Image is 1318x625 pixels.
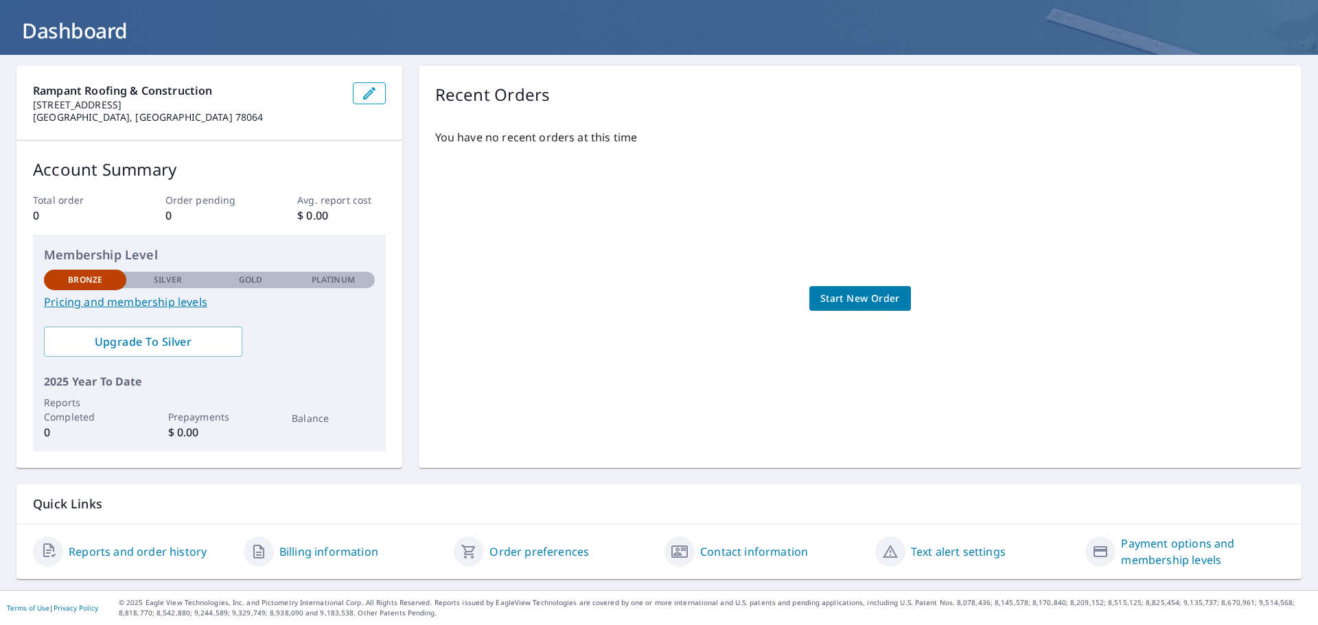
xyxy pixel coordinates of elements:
a: Contact information [700,543,808,560]
p: $ 0.00 [297,207,385,224]
p: Order pending [165,193,253,207]
span: Start New Order [820,290,900,307]
p: Platinum [312,274,355,286]
p: Prepayments [168,410,251,424]
a: Payment options and membership levels [1121,535,1285,568]
p: Balance [292,411,374,425]
p: 0 [165,207,253,224]
a: Start New Order [809,286,911,311]
p: Rampant Roofing & Construction [33,82,342,99]
p: Silver [154,274,183,286]
p: Total order [33,193,121,207]
a: Privacy Policy [54,603,98,613]
a: Pricing and membership levels [44,294,375,310]
p: Avg. report cost [297,193,385,207]
a: Upgrade To Silver [44,327,242,357]
h1: Dashboard [16,16,1302,45]
p: $ 0.00 [168,424,251,440]
a: Order preferences [489,543,589,560]
p: Quick Links [33,495,1285,512]
p: 0 [33,207,121,224]
a: Terms of Use [7,603,49,613]
p: © 2025 Eagle View Technologies, Inc. and Pictometry International Corp. All Rights Reserved. Repo... [119,598,1311,618]
p: You have no recent orders at this time [435,129,1285,145]
a: Reports and order history [69,543,207,560]
p: [GEOGRAPHIC_DATA], [GEOGRAPHIC_DATA] 78064 [33,111,342,123]
p: Reports Completed [44,395,126,424]
p: Account Summary [33,157,386,182]
p: | [7,604,98,612]
a: Billing information [279,543,378,560]
p: Membership Level [44,246,375,264]
p: Bronze [68,274,102,286]
p: [STREET_ADDRESS] [33,99,342,111]
span: Upgrade To Silver [55,334,231,349]
p: 2025 Year To Date [44,373,375,390]
p: 0 [44,424,126,440]
p: Recent Orders [435,82,551,107]
a: Text alert settings [911,543,1006,560]
p: Gold [239,274,262,286]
